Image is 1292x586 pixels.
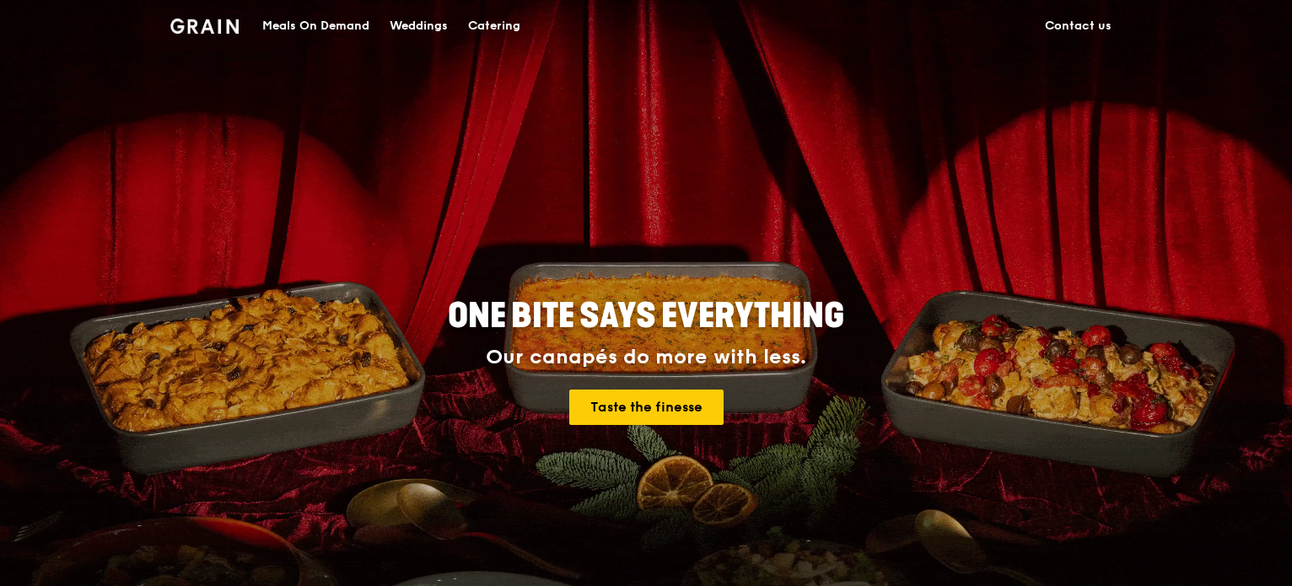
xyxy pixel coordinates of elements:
div: Weddings [390,1,448,51]
span: ONE BITE SAYS EVERYTHING [448,296,844,336]
div: Catering [468,1,520,51]
div: Meals On Demand [262,1,369,51]
div: Our canapés do more with less. [342,346,950,369]
a: Weddings [380,1,458,51]
a: Taste the finesse [569,390,724,425]
a: Contact us [1035,1,1122,51]
img: Grain [170,19,239,34]
a: Catering [458,1,530,51]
